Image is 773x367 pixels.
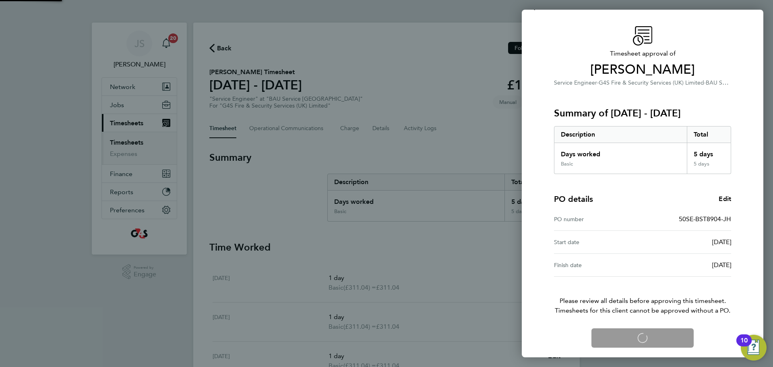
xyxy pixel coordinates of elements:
[679,215,731,223] span: 50SE-BST8904-JH
[599,79,704,86] span: G4S Fire & Security Services (UK) Limited
[554,62,731,78] span: [PERSON_NAME]
[687,161,731,174] div: 5 days
[597,79,599,86] span: ·
[544,306,741,315] span: Timesheets for this client cannot be approved without a PO.
[554,143,687,161] div: Days worked
[554,107,731,120] h3: Summary of [DATE] - [DATE]
[643,237,731,247] div: [DATE]
[554,214,643,224] div: PO number
[740,340,748,351] div: 10
[554,79,597,86] span: Service Engineer
[719,194,731,204] a: Edit
[643,260,731,270] div: [DATE]
[554,126,731,174] div: Summary of 22 - 28 Sep 2025
[741,335,767,361] button: Open Resource Center, 10 new notifications
[687,143,731,161] div: 5 days
[554,193,593,205] h4: PO details
[704,79,706,86] span: ·
[554,126,687,143] div: Description
[554,260,643,270] div: Finish date
[554,49,731,58] span: Timesheet approval of
[544,277,741,315] p: Please review all details before approving this timesheet.
[561,161,573,167] div: Basic
[719,195,731,203] span: Edit
[554,237,643,247] div: Start date
[687,126,731,143] div: Total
